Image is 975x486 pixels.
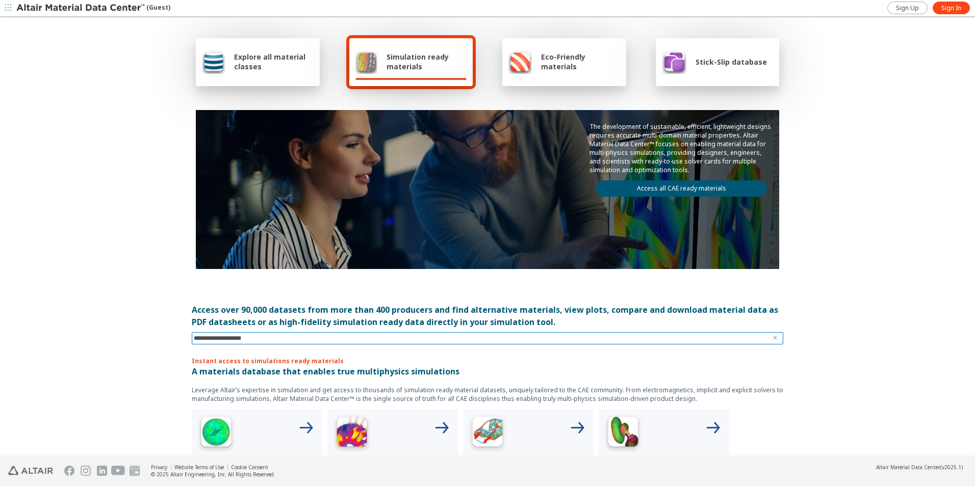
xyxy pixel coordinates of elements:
span: Eco-Friendly materials [541,52,620,71]
a: Privacy [151,464,167,471]
img: Altair Material Data Center [16,3,146,13]
img: High Frequency Icon [196,413,237,454]
a: Access all CAE ready materials [596,180,767,197]
span: Altair Material Data Center [876,464,940,471]
span: Sign Up [896,4,919,12]
a: Cookie Consent [231,464,268,471]
img: Low Frequency Icon [331,413,372,454]
img: Eco-Friendly materials [508,49,532,74]
span: Explore all material classes [234,52,314,71]
a: Sign In [933,2,970,14]
img: Simulation ready materials [355,49,377,74]
img: Crash Analyses Icon [603,413,644,454]
span: Simulation ready materials [387,52,467,71]
span: Stick-Slip database [696,57,767,67]
p: Leverage Altair’s expertise in simulation and get access to thousands of simulation ready materia... [192,386,783,403]
div: (v2025.1) [876,464,963,471]
img: Altair Engineering [8,466,53,475]
p: Instant access to simulations ready materials [192,357,783,365]
p: A materials database that enables true multiphysics simulations [192,365,783,377]
img: Explore all material classes [202,49,225,74]
div: (Guest) [16,3,170,13]
img: Stick-Slip database [662,49,686,74]
button: Clear text [767,332,783,344]
a: Sign Up [887,2,928,14]
img: Structural Analyses Icon [467,413,508,454]
p: The development of sustainable, efficient, lightweight designs requires accurate multi-domain mat... [589,122,773,174]
span: Sign In [941,4,961,12]
div: © 2025 Altair Engineering, Inc. All Rights Reserved. [151,471,275,478]
div: Access over 90,000 datasets from more than 400 producers and find alternative materials, view plo... [192,304,783,328]
a: Website Terms of Use [174,464,224,471]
